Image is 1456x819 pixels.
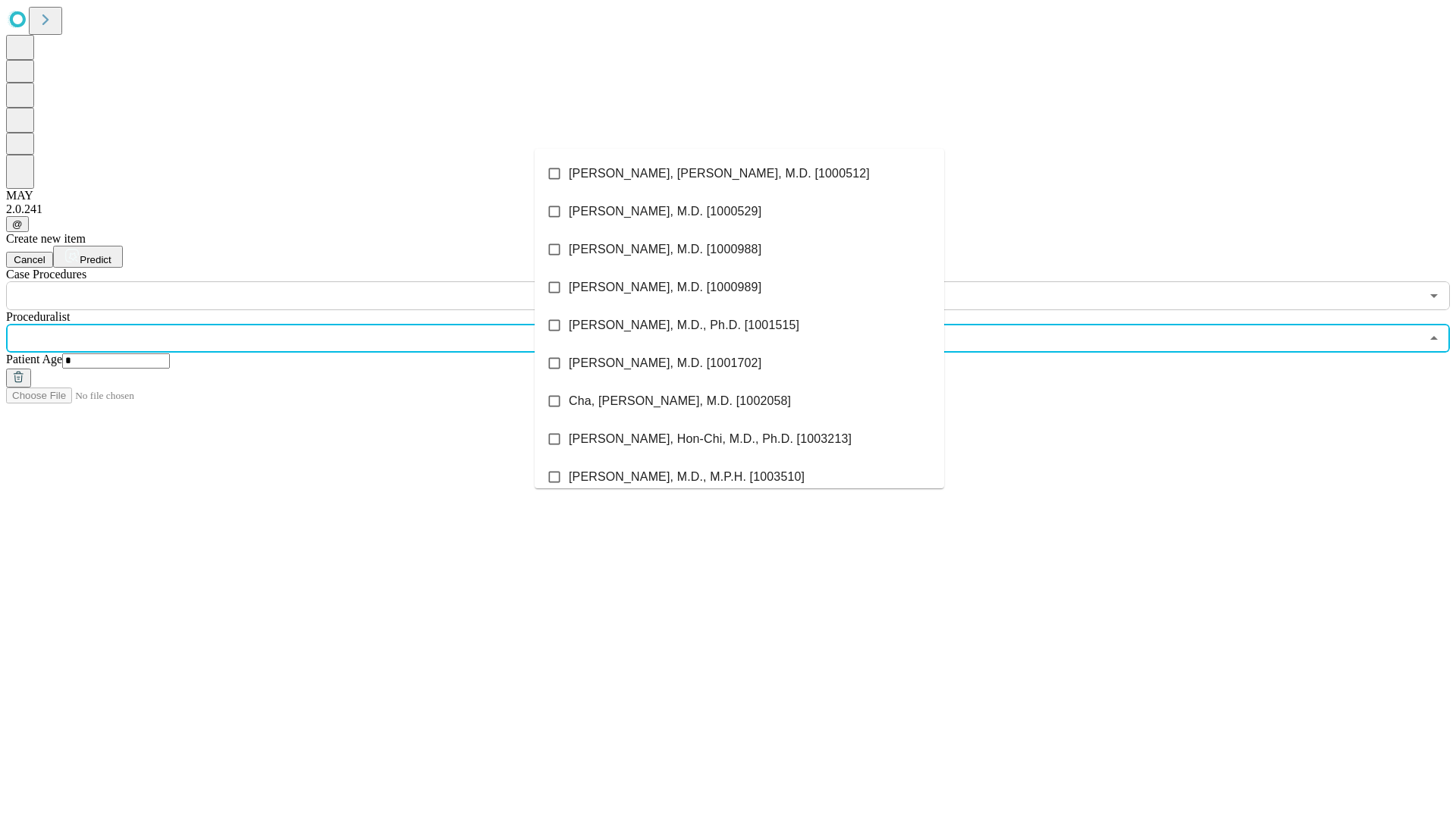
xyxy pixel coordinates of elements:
[1423,285,1445,306] button: Open
[1423,328,1445,349] button: Close
[569,316,799,334] span: [PERSON_NAME], M.D., Ph.D. [1001515]
[6,268,86,281] span: Scheduled Procedure
[6,310,70,323] span: Proceduralist
[6,202,1450,216] div: 2.0.241
[569,240,761,259] span: [PERSON_NAME], M.D. [1000988]
[569,468,805,486] span: [PERSON_NAME], M.D., M.P.H. [1003510]
[6,189,1450,202] div: MAY
[569,354,761,372] span: [PERSON_NAME], M.D. [1001702]
[569,392,791,410] span: Cha, [PERSON_NAME], M.D. [1002058]
[6,353,62,366] span: Patient Age
[53,246,123,268] button: Predict
[569,430,852,448] span: [PERSON_NAME], Hon-Chi, M.D., Ph.D. [1003213]
[6,216,29,232] button: @
[569,165,870,183] span: [PERSON_NAME], [PERSON_NAME], M.D. [1000512]
[569,202,761,221] span: [PERSON_NAME], M.D. [1000529]
[80,254,111,265] span: Predict
[569,278,761,297] span: [PERSON_NAME], M.D. [1000989]
[6,232,86,245] span: Create new item
[14,254,45,265] span: Cancel
[6,252,53,268] button: Cancel
[12,218,23,230] span: @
